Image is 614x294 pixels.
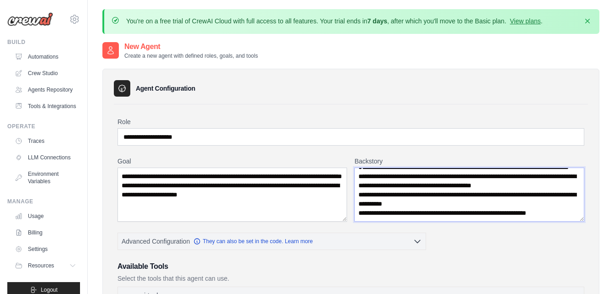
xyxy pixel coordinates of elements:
h2: New Agent [124,41,258,52]
img: Logo [7,12,53,26]
a: Agents Repository [11,82,80,97]
p: Select the tools that this agent can use. [117,274,584,283]
a: LLM Connections [11,150,80,165]
h3: Available Tools [117,261,584,272]
label: Role [117,117,584,126]
button: Advanced Configuration They can also be set in the code. Learn more [118,233,426,250]
span: Resources [28,262,54,269]
a: Billing [11,225,80,240]
div: Manage [7,198,80,205]
a: Traces [11,134,80,148]
a: They can also be set in the code. Learn more [193,238,313,245]
strong: 7 days [367,17,387,25]
p: You're on a free trial of CrewAI Cloud with full access to all features. Your trial ends in , aft... [126,16,543,26]
button: Resources [11,258,80,273]
a: Environment Variables [11,167,80,189]
a: View plans [510,17,540,25]
div: Operate [7,123,80,130]
a: Usage [11,209,80,223]
div: Build [7,38,80,46]
label: Goal [117,157,347,166]
a: Automations [11,49,80,64]
a: Settings [11,242,80,256]
h3: Agent Configuration [136,84,195,93]
p: Create a new agent with defined roles, goals, and tools [124,52,258,60]
a: Tools & Integrations [11,99,80,114]
span: Logout [41,286,58,294]
label: Backstory [354,157,584,166]
span: Advanced Configuration [122,237,190,246]
a: Crew Studio [11,66,80,81]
